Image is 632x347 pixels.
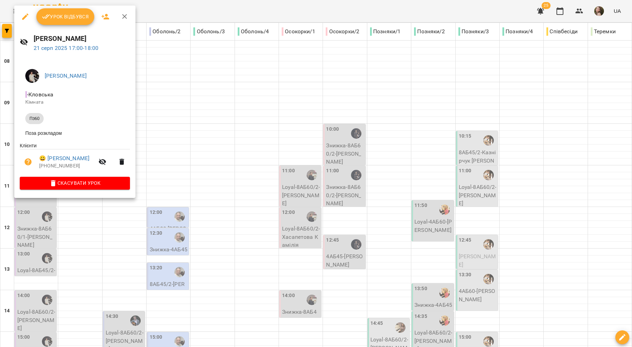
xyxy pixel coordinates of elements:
img: c97f0dcc30836f8a7b2c1cc502ad7734.jpg [25,69,39,83]
button: Урок відбувся [36,8,95,25]
ul: Клієнти [20,142,130,177]
a: 21 серп 2025 17:00-18:00 [34,45,99,51]
span: Пз60 [25,115,44,122]
span: - Кловська [25,91,55,98]
span: Скасувати Урок [25,179,124,187]
button: Скасувати Урок [20,177,130,189]
p: [PHONE_NUMBER] [39,163,94,170]
p: Кімната [25,99,124,106]
span: Урок відбувся [42,12,89,21]
li: Поза розкладом [20,127,130,139]
button: Візит ще не сплачено. Додати оплату? [20,154,36,170]
h6: [PERSON_NAME] [34,33,130,44]
a: 😀 [PERSON_NAME] [39,154,89,163]
a: [PERSON_NAME] [45,72,87,79]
